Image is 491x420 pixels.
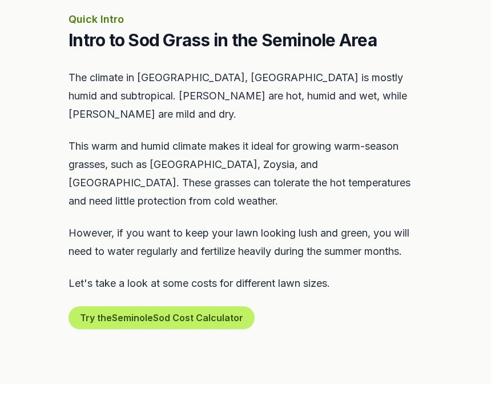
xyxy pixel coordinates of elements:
button: Try theSeminoleSod Cost Calculator [69,306,255,329]
p: This warm and humid climate makes it ideal for growing warm-season grasses, such as [GEOGRAPHIC_D... [69,137,422,210]
p: Let's take a look at some costs for different lawn sizes. [69,274,422,293]
p: Quick Intro [69,11,422,27]
p: However, if you want to keep your lawn looking lush and green, you will need to water regularly a... [69,224,422,261]
h2: Intro to Sod Grass in the Seminole Area [69,30,422,50]
p: The climate in [GEOGRAPHIC_DATA], [GEOGRAPHIC_DATA] is mostly humid and subtropical. [PERSON_NAME... [69,69,422,123]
